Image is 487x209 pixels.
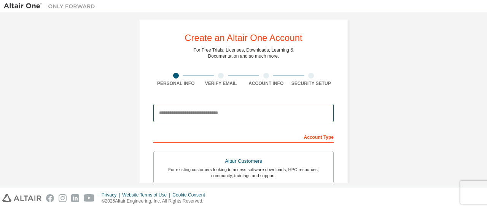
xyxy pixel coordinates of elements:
[194,47,294,59] div: For Free Trials, Licenses, Downloads, Learning & Documentation and so much more.
[59,194,67,202] img: instagram.svg
[84,194,95,202] img: youtube.svg
[102,198,210,204] p: © 2025 Altair Engineering, Inc. All Rights Reserved.
[172,192,209,198] div: Cookie Consent
[71,194,79,202] img: linkedin.svg
[153,130,334,143] div: Account Type
[199,80,244,86] div: Verify Email
[4,2,99,10] img: Altair One
[122,192,172,198] div: Website Terms of Use
[158,167,329,179] div: For existing customers looking to access software downloads, HPC resources, community, trainings ...
[185,33,302,42] div: Create an Altair One Account
[102,192,122,198] div: Privacy
[46,194,54,202] img: facebook.svg
[153,80,199,86] div: Personal Info
[243,80,289,86] div: Account Info
[158,156,329,167] div: Altair Customers
[2,194,41,202] img: altair_logo.svg
[289,80,334,86] div: Security Setup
